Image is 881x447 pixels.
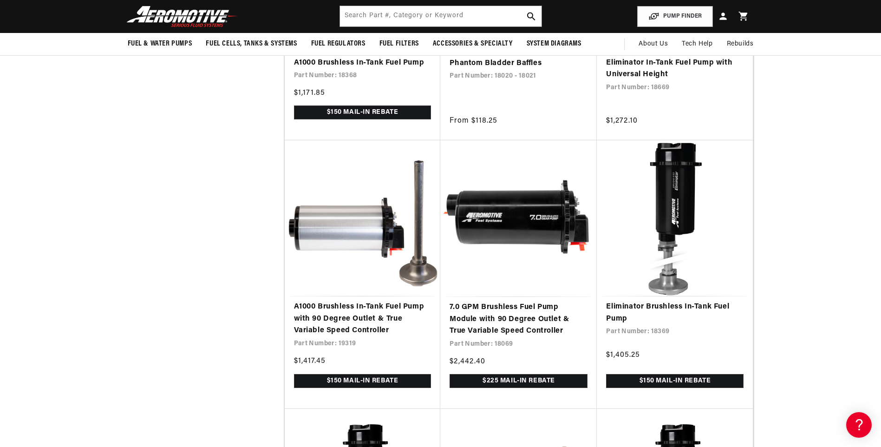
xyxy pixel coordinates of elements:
button: Contact Us [9,249,176,265]
div: General [9,65,176,73]
a: Carbureted Fuel Pumps [9,132,176,146]
div: Frequently Asked Questions [9,103,176,112]
a: Eliminator Brushless In-Tank Fuel Pump [606,301,744,325]
summary: Fuel Filters [372,33,426,55]
a: EFI Regulators [9,118,176,132]
summary: Fuel Regulators [304,33,372,55]
a: Eliminator In-Tank Fuel Pump with Universal Height [606,57,744,81]
img: Aeromotive [124,6,240,27]
span: System Diagrams [527,39,581,49]
a: Carbureted Regulators [9,146,176,161]
input: Search by Part Number, Category or Keyword [340,6,542,26]
span: Rebuilds [727,39,754,49]
a: Phantom Bladder Baffles [450,58,587,70]
summary: Tech Help [675,33,719,55]
summary: Rebuilds [720,33,761,55]
summary: Fuel & Water Pumps [121,33,199,55]
a: POWERED BY ENCHANT [128,268,179,276]
a: Brushless Fuel Pumps [9,190,176,204]
span: Fuel Filters [379,39,419,49]
summary: Fuel Cells, Tanks & Systems [199,33,304,55]
a: A1000 Brushless In-Tank Fuel Pump with 90 Degree Outlet & True Variable Speed Controller [294,301,431,337]
a: 7.0 GPM Brushless Fuel Pump Module with 90 Degree Outlet & True Variable Speed Controller [450,302,587,337]
span: Tech Help [682,39,712,49]
span: About Us [639,40,668,47]
a: A1000 Brushless In-Tank Fuel Pump [294,57,431,69]
a: Getting Started [9,79,176,93]
span: Fuel Regulators [311,39,365,49]
a: About Us [632,33,675,55]
button: PUMP FINDER [637,6,713,27]
a: EFI Fuel Pumps [9,161,176,175]
summary: System Diagrams [520,33,588,55]
span: Accessories & Specialty [433,39,513,49]
summary: Accessories & Specialty [426,33,520,55]
a: 340 Stealth Fuel Pumps [9,175,176,190]
span: Fuel Cells, Tanks & Systems [206,39,297,49]
span: Fuel & Water Pumps [128,39,192,49]
button: search button [521,6,542,26]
